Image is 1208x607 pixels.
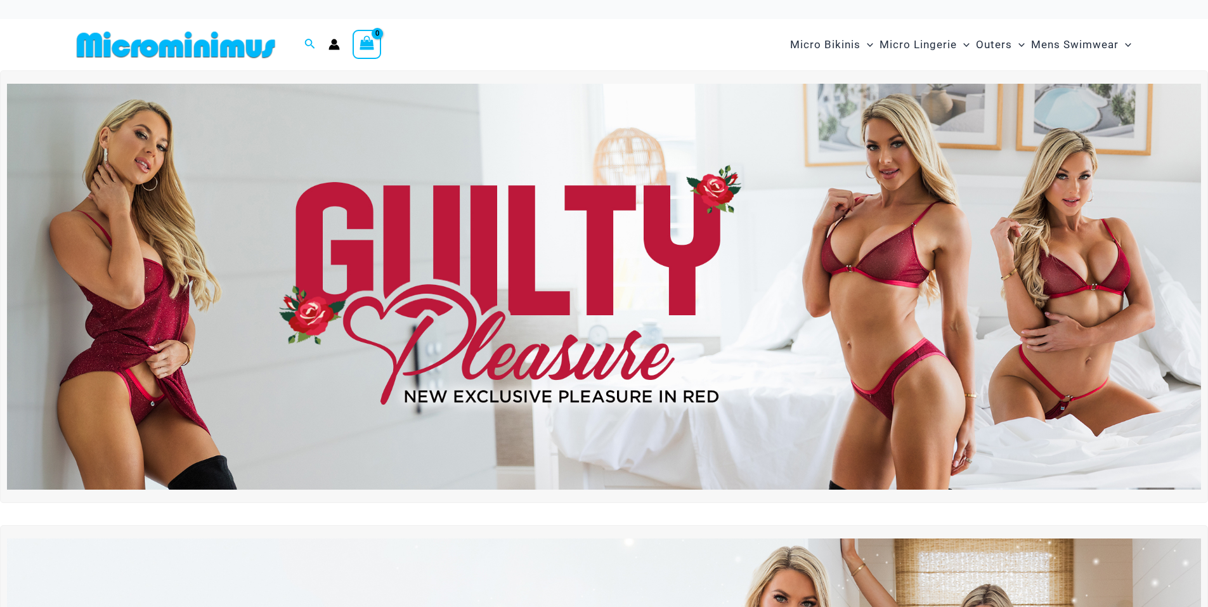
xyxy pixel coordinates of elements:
span: Micro Lingerie [880,29,957,61]
a: Micro BikinisMenu ToggleMenu Toggle [787,25,876,64]
span: Micro Bikinis [790,29,861,61]
img: Guilty Pleasures Red Lingerie [7,84,1201,490]
span: Mens Swimwear [1031,29,1119,61]
span: Menu Toggle [861,29,873,61]
a: Search icon link [304,37,316,53]
nav: Site Navigation [785,23,1137,66]
img: MM SHOP LOGO FLAT [72,30,280,59]
a: Mens SwimwearMenu ToggleMenu Toggle [1028,25,1134,64]
a: Account icon link [328,39,340,50]
a: View Shopping Cart, empty [353,30,382,59]
span: Menu Toggle [1119,29,1131,61]
span: Outers [976,29,1012,61]
span: Menu Toggle [1012,29,1025,61]
a: OutersMenu ToggleMenu Toggle [973,25,1028,64]
span: Menu Toggle [957,29,970,61]
a: Micro LingerieMenu ToggleMenu Toggle [876,25,973,64]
